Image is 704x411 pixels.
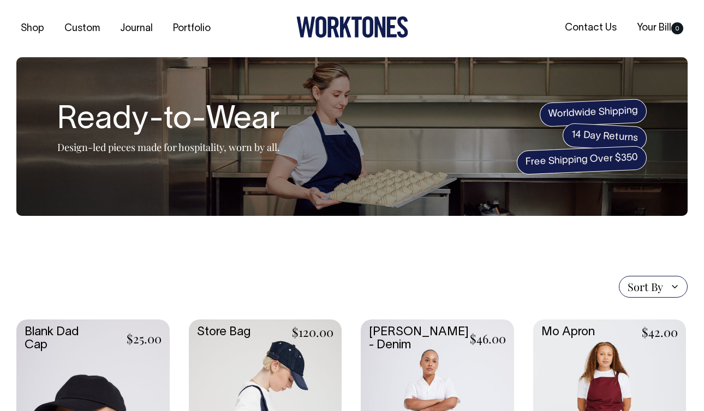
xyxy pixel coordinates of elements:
[633,19,688,37] a: Your Bill0
[60,20,104,38] a: Custom
[57,141,280,154] p: Design-led pieces made for hospitality, worn by all.
[628,280,663,293] span: Sort By
[671,22,683,34] span: 0
[116,20,157,38] a: Journal
[57,103,280,138] h1: Ready-to-Wear
[16,20,49,38] a: Shop
[562,123,647,151] span: 14 Day Returns
[516,146,647,175] span: Free Shipping Over $350
[539,99,647,127] span: Worldwide Shipping
[560,19,621,37] a: Contact Us
[169,20,215,38] a: Portfolio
